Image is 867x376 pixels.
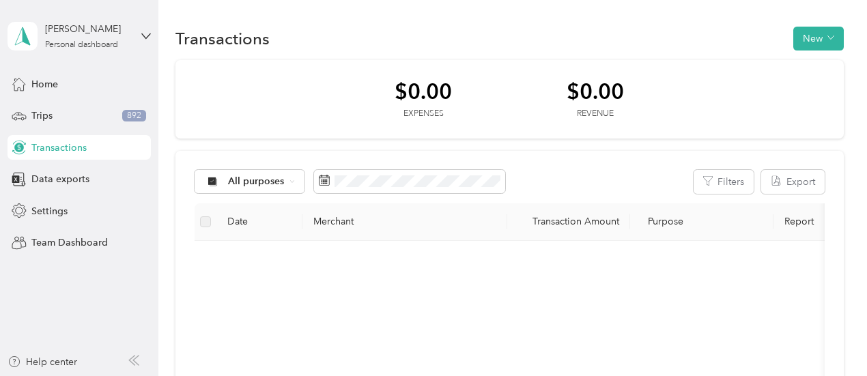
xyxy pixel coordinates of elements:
[8,355,77,369] button: Help center
[761,170,825,194] button: Export
[228,177,285,186] span: All purposes
[694,170,754,194] button: Filters
[395,108,452,120] div: Expenses
[45,41,118,49] div: Personal dashboard
[175,31,270,46] h1: Transactions
[45,22,130,36] div: [PERSON_NAME]
[31,109,53,123] span: Trips
[31,235,108,250] span: Team Dashboard
[31,204,68,218] span: Settings
[31,141,87,155] span: Transactions
[216,203,302,241] th: Date
[567,108,624,120] div: Revenue
[31,172,89,186] span: Data exports
[567,79,624,103] div: $0.00
[395,79,452,103] div: $0.00
[31,77,58,91] span: Home
[791,300,867,376] iframe: Everlance-gr Chat Button Frame
[793,27,844,50] button: New
[641,216,684,227] span: Purpose
[507,203,630,241] th: Transaction Amount
[122,110,146,122] span: 892
[302,203,507,241] th: Merchant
